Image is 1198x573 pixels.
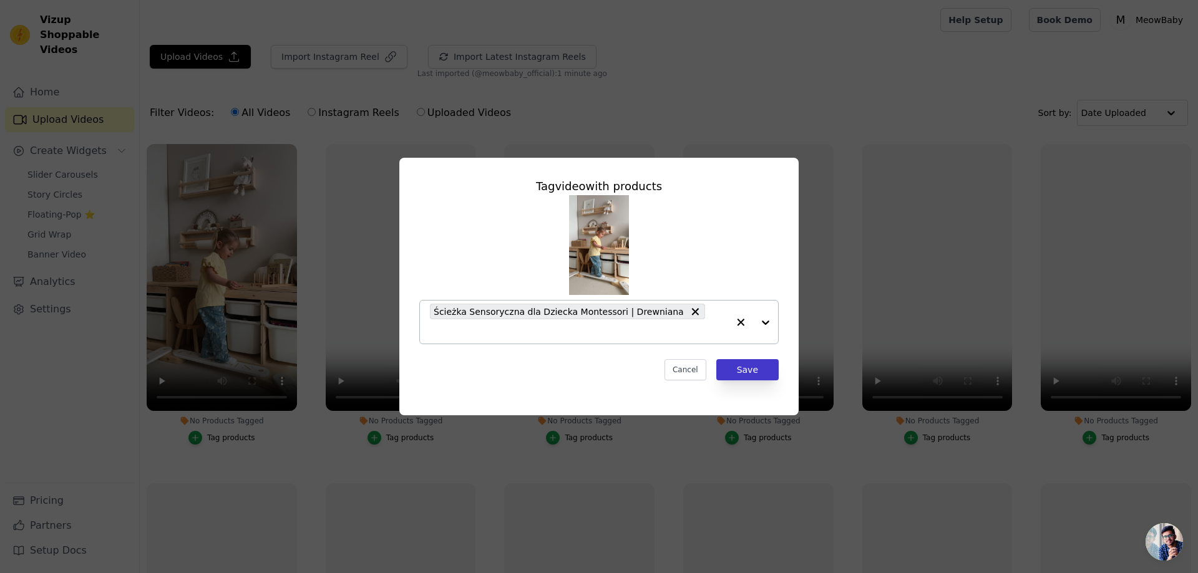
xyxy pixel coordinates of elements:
[569,195,629,295] img: reel-preview-7kbynv-1t.myshopify.com-3611288792305462986_449634018.jpeg
[419,178,779,195] div: Tag video with products
[1146,523,1183,561] div: Otwarty czat
[716,359,779,380] button: Save
[434,304,684,319] span: Ścieżka Sensoryczna dla Dziecka Montessori | Drewniana
[665,359,706,380] button: Cancel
